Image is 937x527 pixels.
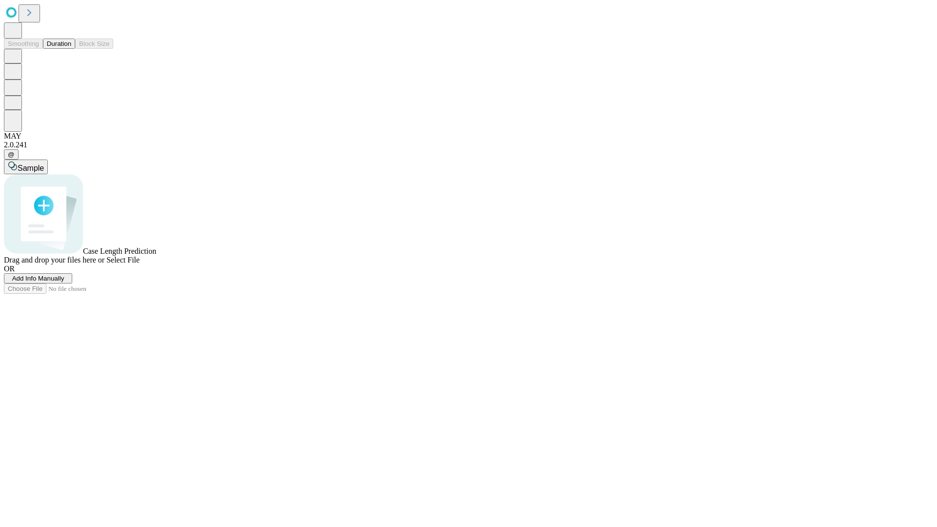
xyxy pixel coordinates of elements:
[106,256,140,264] span: Select File
[43,39,75,49] button: Duration
[12,275,64,282] span: Add Info Manually
[4,160,48,174] button: Sample
[4,132,933,141] div: MAY
[4,39,43,49] button: Smoothing
[4,264,15,273] span: OR
[4,273,72,284] button: Add Info Manually
[83,247,156,255] span: Case Length Prediction
[4,256,104,264] span: Drag and drop your files here or
[18,164,44,172] span: Sample
[4,141,933,149] div: 2.0.241
[4,149,19,160] button: @
[75,39,113,49] button: Block Size
[8,151,15,158] span: @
